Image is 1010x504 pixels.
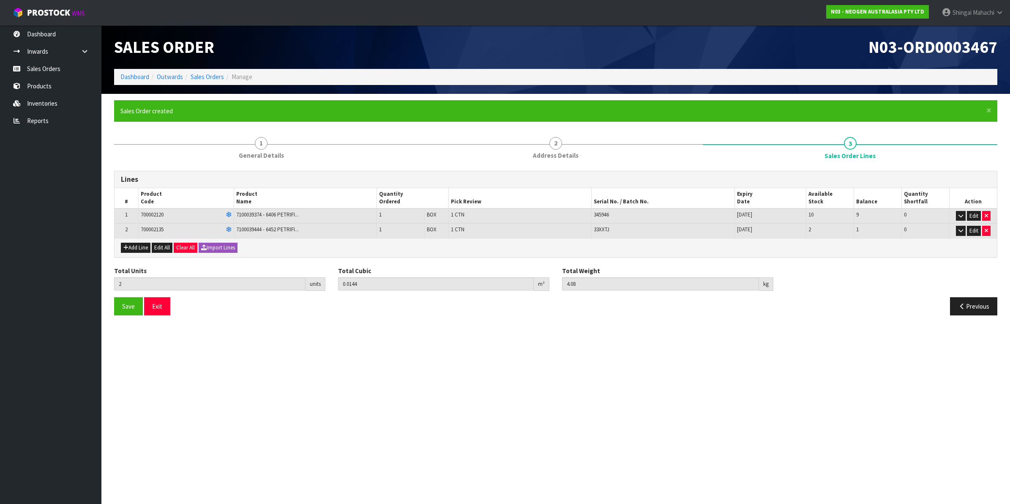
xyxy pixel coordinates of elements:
[226,212,232,218] i: Frozen Goods
[737,226,752,233] span: [DATE]
[533,151,579,160] span: Address Details
[338,266,371,275] label: Total Cubic
[13,7,23,18] img: cube-alt.png
[115,188,138,208] th: #
[808,211,813,218] span: 10
[174,243,197,253] button: Clear All
[338,277,534,290] input: Total Cubic
[199,243,237,253] button: Import Lines
[427,226,437,233] span: BOX
[427,211,437,218] span: BOX
[868,36,997,58] span: N03-ORD0003467
[448,188,592,208] th: Pick Review
[191,73,224,81] a: Sales Orders
[236,211,299,218] span: 7100039374 - 6406 PETRIFI...
[379,226,382,233] span: 1
[594,226,609,233] span: 33XXTJ
[953,8,972,16] span: Shingai
[232,73,252,81] span: Manage
[973,8,994,16] span: Mahachi
[854,188,901,208] th: Balance
[451,226,464,233] span: 1 CTN
[120,107,173,115] span: Sales Order created
[856,211,859,218] span: 9
[114,277,306,290] input: Total Units
[377,188,448,208] th: Quantity Ordered
[967,226,981,236] button: Edit
[379,211,382,218] span: 1
[122,302,135,310] span: Save
[125,226,128,233] span: 2
[125,211,128,218] span: 1
[824,151,876,160] span: Sales Order Lines
[904,211,906,218] span: 0
[759,277,773,291] div: kg
[904,226,906,233] span: 0
[986,104,991,116] span: ×
[114,266,147,275] label: Total Units
[808,226,811,233] span: 2
[549,137,562,150] span: 2
[967,211,981,221] button: Edit
[72,9,85,17] small: WMS
[831,8,924,15] strong: N03 - NEOGEN AUSTRALASIA PTY LTD
[592,188,735,208] th: Serial No. / Batch No.
[534,277,549,291] div: m³
[114,164,997,322] span: Sales Order Lines
[121,243,150,253] button: Add Line
[226,227,232,233] i: Frozen Goods
[141,226,164,233] span: 700002135
[114,297,143,315] button: Save
[562,266,600,275] label: Total Weight
[562,277,759,290] input: Total Weight
[138,188,234,208] th: Product Code
[901,188,949,208] th: Quantity Shortfall
[27,7,70,18] span: ProStock
[856,226,859,233] span: 1
[255,137,268,150] span: 1
[234,188,377,208] th: Product Name
[236,226,299,233] span: 7100039444 - 6452 PETRIFI...
[239,151,284,160] span: General Details
[451,211,464,218] span: 1 CTN
[144,297,170,315] button: Exit
[734,188,806,208] th: Expiry Date
[594,211,609,218] span: 345946
[152,243,172,253] button: Edit All
[950,297,997,315] button: Previous
[306,277,325,291] div: units
[157,73,183,81] a: Outwards
[141,211,164,218] span: 700002120
[737,211,752,218] span: [DATE]
[121,175,991,184] h3: Lines
[114,36,214,58] span: Sales Order
[844,137,857,150] span: 3
[806,188,854,208] th: Available Stock
[949,188,997,208] th: Action
[120,73,149,81] a: Dashboard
